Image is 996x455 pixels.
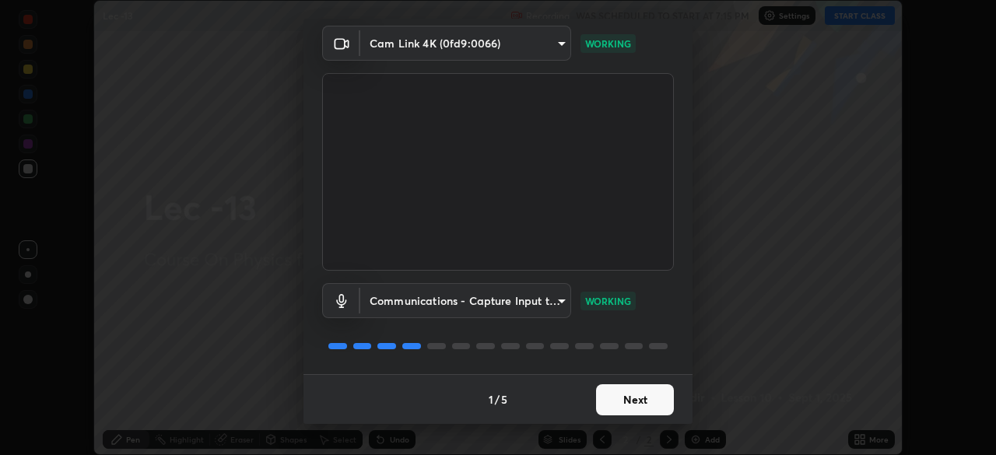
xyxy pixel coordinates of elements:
h4: / [495,391,500,408]
div: Cam Link 4K (0fd9:0066) [360,283,571,318]
h4: 1 [489,391,493,408]
p: WORKING [585,294,631,308]
div: Cam Link 4K (0fd9:0066) [360,26,571,61]
button: Next [596,384,674,415]
p: WORKING [585,37,631,51]
h4: 5 [501,391,507,408]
